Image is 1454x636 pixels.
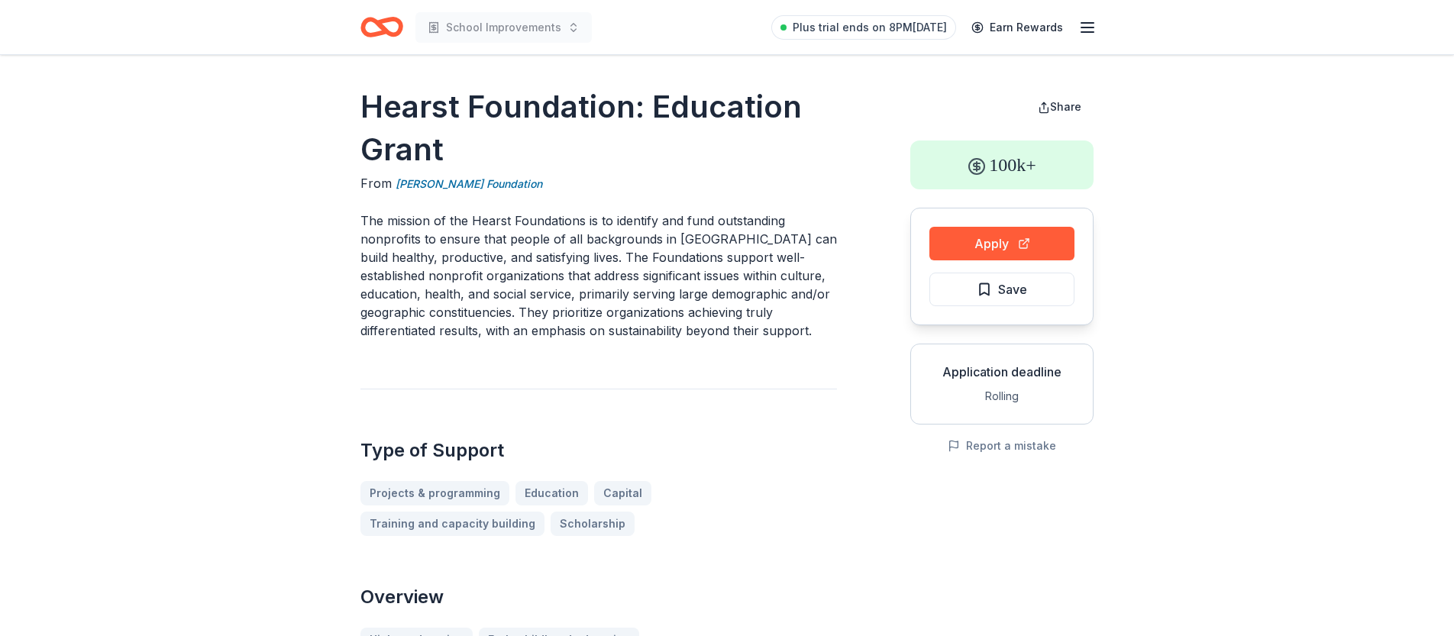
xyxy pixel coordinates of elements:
[1050,100,1081,113] span: Share
[360,438,837,463] h2: Type of Support
[360,481,509,505] a: Projects & programming
[923,387,1081,405] div: Rolling
[360,512,544,536] a: Training and capacity building
[793,18,947,37] span: Plus trial ends on 8PM[DATE]
[929,273,1074,306] button: Save
[415,12,592,43] button: School Improvements
[998,279,1027,299] span: Save
[446,18,561,37] span: School Improvements
[594,481,651,505] a: Capital
[360,9,403,45] a: Home
[771,15,956,40] a: Plus trial ends on 8PM[DATE]
[551,512,635,536] a: Scholarship
[948,437,1056,455] button: Report a mistake
[515,481,588,505] a: Education
[396,175,542,193] a: [PERSON_NAME] Foundation
[1026,92,1094,122] button: Share
[962,14,1072,41] a: Earn Rewards
[360,86,837,171] h1: Hearst Foundation: Education Grant
[360,585,837,609] h2: Overview
[360,211,837,340] p: The mission of the Hearst Foundations is to identify and fund outstanding nonprofits to ensure th...
[910,140,1094,189] div: 100k+
[360,174,837,193] div: From
[929,227,1074,260] button: Apply
[923,363,1081,381] div: Application deadline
